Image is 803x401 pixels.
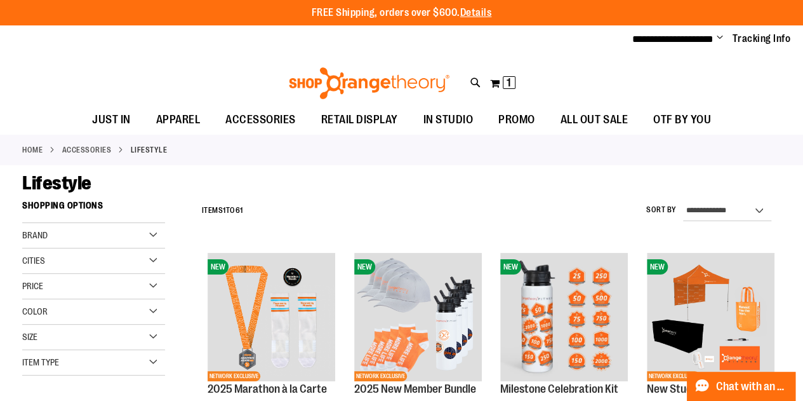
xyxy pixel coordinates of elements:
span: IN STUDIO [423,105,474,134]
span: NEW [500,259,521,275]
span: PROMO [498,105,535,134]
a: ACCESSORIES [62,144,112,156]
span: Cities [22,255,45,266]
p: FREE Shipping, orders over $600. [312,6,492,20]
span: Lifestyle [22,172,91,194]
strong: Lifestyle [131,144,168,156]
img: 2025 New Member Bundle [354,253,482,381]
span: Item Type [22,357,59,367]
span: NETWORK EXCLUSIVE [647,371,700,381]
span: NEW [208,259,229,275]
button: Account menu [717,32,723,45]
a: Tracking Info [733,32,791,46]
a: Home [22,144,43,156]
a: 2025 New Member BundleNEWNETWORK EXCLUSIVE [354,253,482,383]
span: ALL OUT SALE [561,105,628,134]
label: Sort By [646,205,677,215]
a: Details [460,7,492,18]
button: Chat with an Expert [687,372,796,401]
img: New Studio Kit [647,253,774,381]
span: ACCESSORIES [225,105,296,134]
span: 61 [236,206,243,215]
a: 2025 Marathon à la CarteNEWNETWORK EXCLUSIVE [208,253,335,383]
a: 2025 New Member Bundle [354,383,476,395]
span: 1 [507,76,511,89]
span: NEW [647,259,668,275]
h2: Items to [202,201,243,221]
a: New Studio Kit [647,383,715,395]
a: 2025 Marathon à la Carte [208,383,327,395]
img: 2025 Marathon à la Carte [208,253,335,381]
span: NETWORK EXCLUSIVE [208,371,260,381]
img: Shop Orangetheory [287,67,451,99]
span: NEW [354,259,375,275]
span: APPAREL [156,105,201,134]
span: OTF BY YOU [653,105,711,134]
span: Color [22,306,48,316]
span: Brand [22,230,48,240]
a: New Studio KitNEWNETWORK EXCLUSIVE [647,253,774,383]
strong: Shopping Options [22,194,165,223]
span: Chat with an Expert [716,381,788,393]
a: Milestone Celebration KitNEW [500,253,628,383]
img: Milestone Celebration Kit [500,253,628,381]
span: NETWORK EXCLUSIVE [354,371,407,381]
span: Price [22,281,43,291]
span: RETAIL DISPLAY [321,105,398,134]
span: JUST IN [92,105,131,134]
a: Milestone Celebration Kit [500,383,618,395]
span: Size [22,332,37,342]
span: 1 [223,206,226,215]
